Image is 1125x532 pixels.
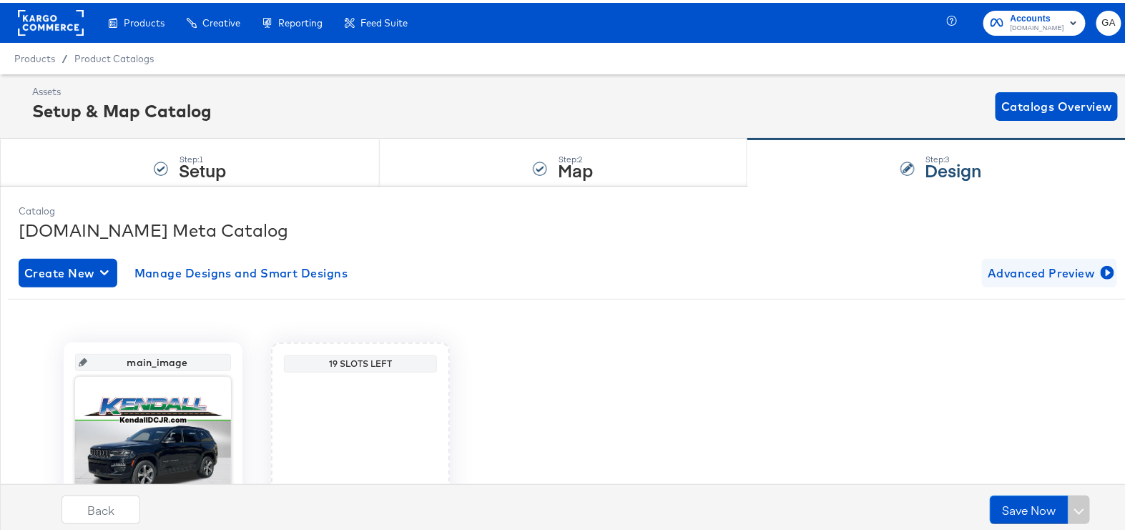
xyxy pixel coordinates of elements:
[288,355,433,367] div: 19 Slots Left
[32,82,212,96] div: Assets
[24,260,112,280] span: Create New
[14,50,55,61] span: Products
[1011,9,1064,24] span: Accounts
[925,152,982,162] div: Step: 3
[278,14,323,26] span: Reporting
[62,493,140,521] button: Back
[55,50,74,61] span: /
[360,14,408,26] span: Feed Suite
[558,152,593,162] div: Step: 2
[179,155,226,179] strong: Setup
[1011,20,1064,31] span: [DOMAIN_NAME]
[996,89,1118,118] button: Catalogs Overview
[19,256,117,285] button: Create New
[982,256,1117,285] button: Advanced Preview
[925,155,982,179] strong: Design
[983,8,1086,33] button: Accounts[DOMAIN_NAME]
[32,96,212,120] div: Setup & Map Catalog
[134,260,348,280] span: Manage Designs and Smart Designs
[558,155,593,179] strong: Map
[988,260,1111,280] span: Advanced Preview
[19,215,1117,240] div: [DOMAIN_NAME] Meta Catalog
[19,202,1117,215] div: Catalog
[202,14,240,26] span: Creative
[1102,12,1116,29] span: GA
[990,493,1068,521] button: Save Now
[124,14,164,26] span: Products
[179,152,226,162] div: Step: 1
[74,50,154,61] a: Product Catalogs
[129,256,354,285] button: Manage Designs and Smart Designs
[1096,8,1121,33] button: GA
[1001,94,1112,114] span: Catalogs Overview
